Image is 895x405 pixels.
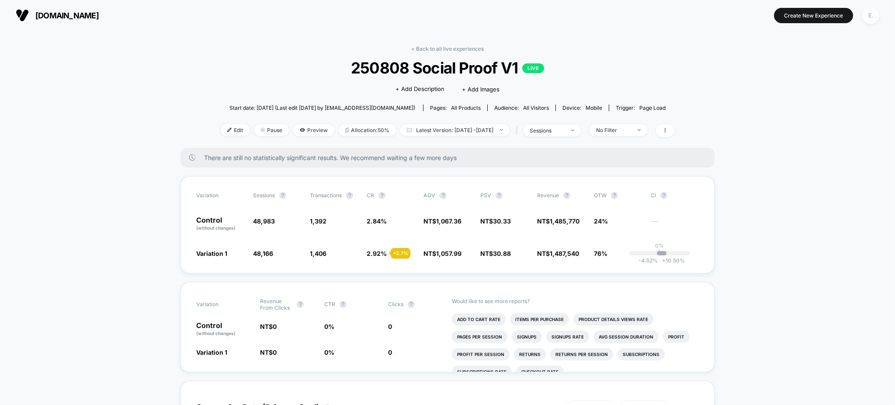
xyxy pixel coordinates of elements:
[563,192,570,199] button: ?
[663,331,690,343] li: Profit
[546,331,589,343] li: Signups Rate
[324,349,334,356] span: 0 %
[452,366,512,378] li: Subscriptions Rate
[522,63,544,73] p: LIVE
[651,219,699,231] span: ---
[452,313,506,325] li: Add To Cart Rate
[339,124,396,136] span: Allocation: 50%
[594,250,607,257] span: 76%
[407,128,412,132] img: calendar
[480,192,491,199] span: PSV
[514,124,523,137] span: |
[555,105,609,111] span: Device:
[260,323,277,330] span: NT$
[260,128,265,132] img: end
[537,217,579,225] span: NT$
[594,217,608,225] span: 24%
[13,8,101,22] button: [DOMAIN_NAME]
[254,124,289,136] span: Pause
[253,250,273,257] span: 48,166
[651,192,699,199] span: CI
[310,217,326,225] span: 1,392
[423,250,461,257] span: NT$
[659,249,660,255] p: |
[430,105,481,111] div: Pages:
[512,331,542,343] li: Signups
[395,85,444,94] span: + Add Description
[229,105,415,111] span: Start date: [DATE] (Last edit [DATE] by [EMAIL_ADDRESS][DOMAIN_NAME])
[452,331,507,343] li: Pages Per Session
[500,129,503,131] img: end
[494,105,549,111] div: Audience:
[400,124,510,136] span: Latest Version: [DATE] - [DATE]
[273,323,277,330] span: 0
[550,217,579,225] span: 1,485,770
[440,192,447,199] button: ?
[346,192,353,199] button: ?
[227,128,232,132] img: edit
[391,248,410,258] div: + 2.7 %
[196,322,251,337] p: Control
[639,105,666,111] span: Page Load
[16,9,29,22] img: Visually logo
[423,217,461,225] span: NT$
[260,349,277,356] span: NT$
[324,323,334,330] span: 0 %
[367,217,387,225] span: 2.84 %
[493,250,511,257] span: 30.88
[196,250,227,257] span: Variation 1
[530,127,565,134] div: sessions
[611,192,618,199] button: ?
[243,59,652,77] span: 250808 Social Proof V1
[523,105,549,111] span: All Visitors
[586,105,602,111] span: mobile
[310,192,342,199] span: Transactions
[297,301,304,308] button: ?
[550,348,613,360] li: Returns Per Session
[196,298,244,311] span: Variation
[658,257,685,264] span: 10.50 %
[367,250,387,257] span: 2.92 %
[196,331,236,336] span: (without changes)
[862,7,879,24] div: E.
[324,301,335,307] span: CTR
[388,323,392,330] span: 0
[550,250,579,257] span: 1,487,540
[452,348,510,360] li: Profit Per Session
[423,192,435,199] span: AOV
[496,192,503,199] button: ?
[253,217,275,225] span: 48,983
[537,250,579,257] span: NT$
[388,349,392,356] span: 0
[451,105,481,111] span: all products
[196,225,236,230] span: (without changes)
[388,301,403,307] span: Clicks
[196,349,227,356] span: Variation 1
[593,331,659,343] li: Avg Session Duration
[221,124,250,136] span: Edit
[340,301,347,308] button: ?
[436,250,461,257] span: 1,057.99
[662,257,666,264] span: +
[196,192,244,199] span: Variation
[273,349,277,356] span: 0
[616,105,666,111] div: Trigger:
[260,298,292,311] span: Revenue From Clicks
[573,313,653,325] li: Product Details Views Rate
[537,192,559,199] span: Revenue
[594,192,642,199] span: OTW
[617,348,665,360] li: Subscriptions
[35,11,99,20] span: [DOMAIN_NAME]
[411,45,484,52] a: < Back to all live experiences
[571,129,574,131] img: end
[655,242,664,249] p: 0%
[596,127,631,133] div: No Filter
[638,257,658,264] span: -4.52 %
[345,128,349,133] img: rebalance
[452,298,699,304] p: Would like to see more reports?
[293,124,334,136] span: Preview
[408,301,415,308] button: ?
[638,129,641,131] img: end
[253,192,275,199] span: Sessions
[660,192,667,199] button: ?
